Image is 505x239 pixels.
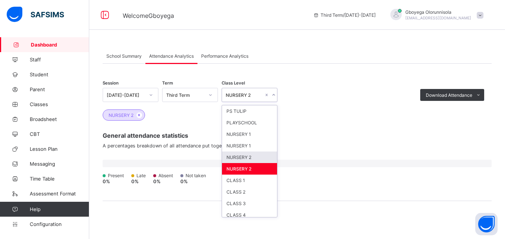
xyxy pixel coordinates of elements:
button: Open asap [475,213,498,235]
div: Third Term [166,92,204,98]
span: Parent [30,86,89,92]
div: Absent [153,173,173,178]
span: NURSERY 2 [109,112,134,118]
div: PS TULIP [222,105,277,117]
div: NURSERY 2 [226,92,264,98]
span: Time Table [30,176,89,182]
span: Messaging [30,161,89,167]
div: Not taken [180,173,206,178]
div: 0 % [103,179,124,184]
span: Performance Analytics [201,53,248,59]
span: Welcome Gboyega [123,12,174,19]
span: Student [30,71,89,77]
img: safsims [7,7,64,22]
div: Late [131,173,146,178]
span: Session [103,80,119,86]
span: [EMAIL_ADDRESS][DOMAIN_NAME] [405,16,471,20]
span: Lesson Plan [30,146,89,152]
span: Attendance Analytics [149,53,194,59]
span: School Summary [106,53,142,59]
div: NURSERY 1 [222,140,277,152]
span: session/term information [313,12,376,18]
span: Term [162,80,173,86]
div: NURSERY 1 [222,128,277,140]
div: 0 % [180,179,206,184]
span: Classes [30,101,89,107]
span: A percentages breakdown of all attendance put together for all classes [103,143,492,149]
div: PLAYSCHOOL [222,117,277,128]
div: NURSERY 2 [222,152,277,163]
span: Staff [30,57,89,63]
div: NURSERY 2 [222,163,277,175]
div: CLASS 2 [222,186,277,198]
div: Present [103,173,124,178]
span: Assessment Format [30,191,89,197]
span: Help [30,206,89,212]
span: Gboyega Olorunnisola [405,9,471,15]
div: 0 % [131,179,146,184]
span: CBT [30,131,89,137]
span: Broadsheet [30,116,89,122]
span: Configuration [30,221,89,227]
span: Download Attendance [426,92,472,98]
span: Dashboard [31,42,89,48]
div: GboyegaOlorunnisola [383,9,487,21]
div: CLASS 3 [222,198,277,209]
span: General attendance statistics [103,132,492,139]
div: 0 % [153,179,173,184]
span: Class Level [222,80,245,86]
div: [DATE]-[DATE] [107,92,145,98]
div: CLASS 1 [222,175,277,186]
div: CLASS 4 [222,209,277,221]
